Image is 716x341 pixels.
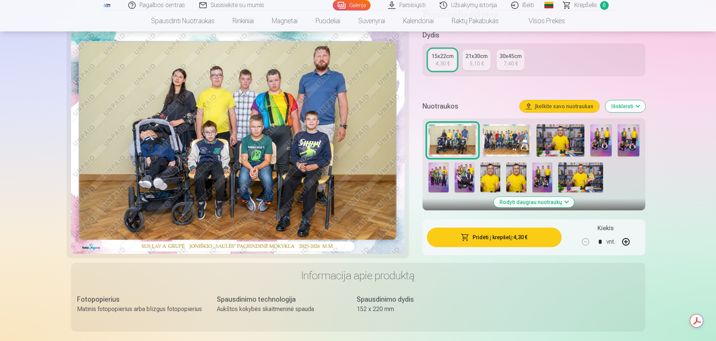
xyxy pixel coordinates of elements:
div: 5,10 € [470,60,484,67]
a: 21x30cm5,10 € [463,49,491,70]
span: 0 [600,1,609,10]
a: 15x22cm4,30 € [428,49,457,70]
img: /fa2 [103,3,111,7]
a: Puodeliai [307,10,349,31]
div: Spausdinimo technologija [217,294,342,305]
a: Rinkiniai [224,10,263,31]
div: 21x30cm [465,52,488,60]
a: Spausdinti nuotraukas [142,10,224,31]
div: Fotopopierius [77,294,202,305]
div: 30x45cm [500,52,522,60]
div: 15x22cm [431,52,454,60]
button: Įkelkite savo nuotraukas [520,100,599,112]
a: Suvenyrai [349,10,394,31]
div: Spausdinimo dydis [357,294,482,305]
div: Matinis fotopopierius arba blizgus fotopopierius [77,305,202,314]
a: Magnetai [263,10,307,31]
a: Kalendoriai [394,10,443,31]
div: 152 x 220 mm [357,305,482,314]
button: Pridėti į krepšelį:4,30 € [427,228,561,247]
h5: Nuotraukos [422,101,513,112]
a: Visos prekės [508,10,574,31]
a: Raktų pakabukas [443,10,508,31]
button: Išskleisti [605,100,645,112]
h5: Kiekis [597,224,614,233]
h5: Dydis [422,30,645,40]
h3: Informacija apie produktą [77,269,639,282]
span: Krepšelis [574,1,597,10]
button: Rodyti daugiau nuotraukų [494,197,574,207]
a: 30x45cm7,40 € [497,49,525,70]
div: 4,30 € [436,60,450,67]
div: 7,40 € [504,60,518,67]
div: Aukštos kokybės skaitmeninė spauda [217,305,342,314]
div: vnt. [606,233,615,251]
